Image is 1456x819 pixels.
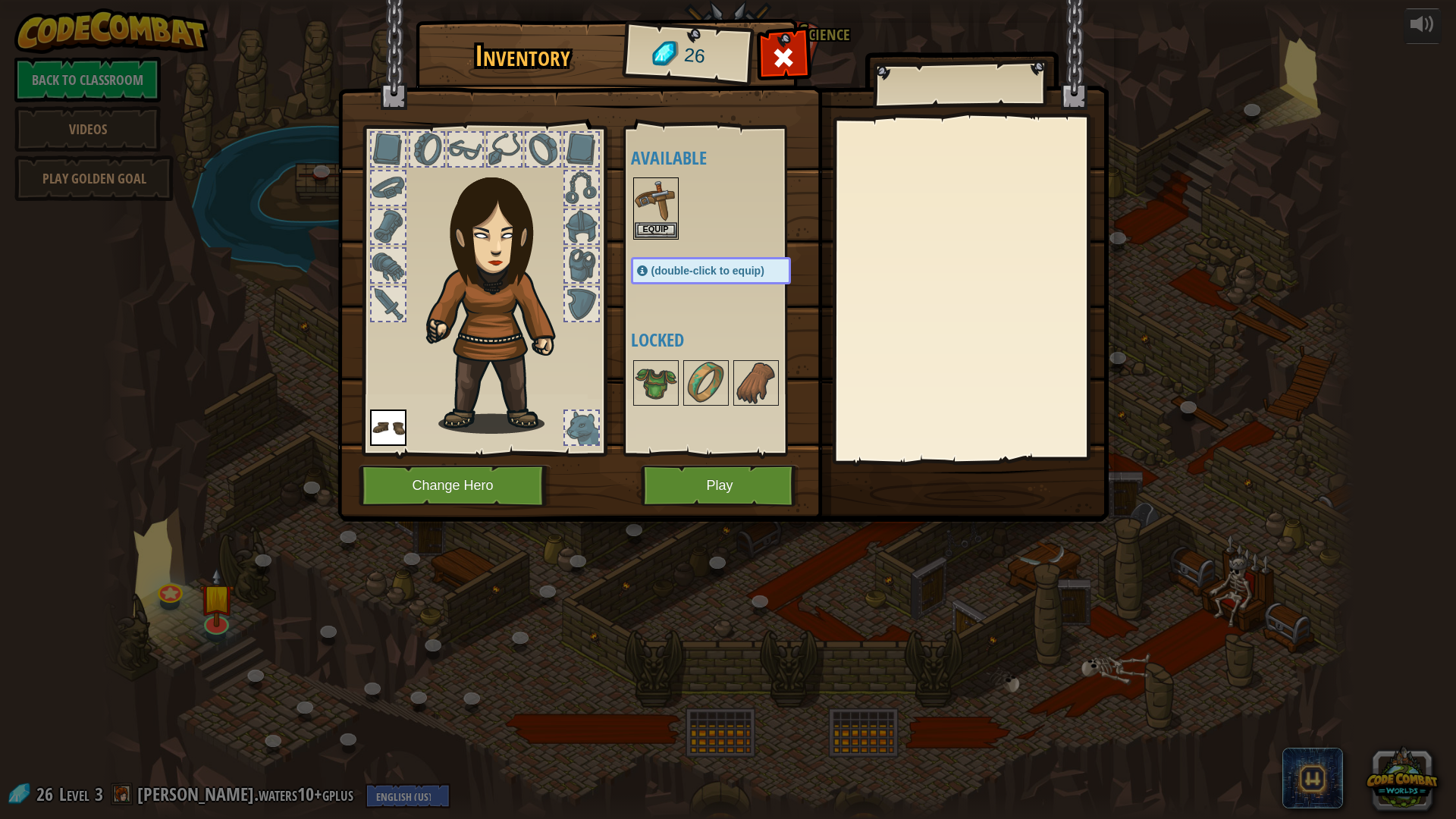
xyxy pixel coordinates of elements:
[735,362,777,404] img: portrait.png
[419,155,582,434] img: guardian_hair.png
[682,42,706,71] span: 26
[651,265,764,277] span: (double-click to equip)
[631,148,821,168] h4: Available
[370,409,406,446] img: portrait.png
[635,179,677,221] img: portrait.png
[426,40,620,72] h1: Inventory
[359,465,551,507] button: Change Hero
[635,222,677,238] button: Equip
[685,362,727,404] img: portrait.png
[631,330,821,350] h4: Locked
[641,465,799,507] button: Play
[635,362,677,404] img: portrait.png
